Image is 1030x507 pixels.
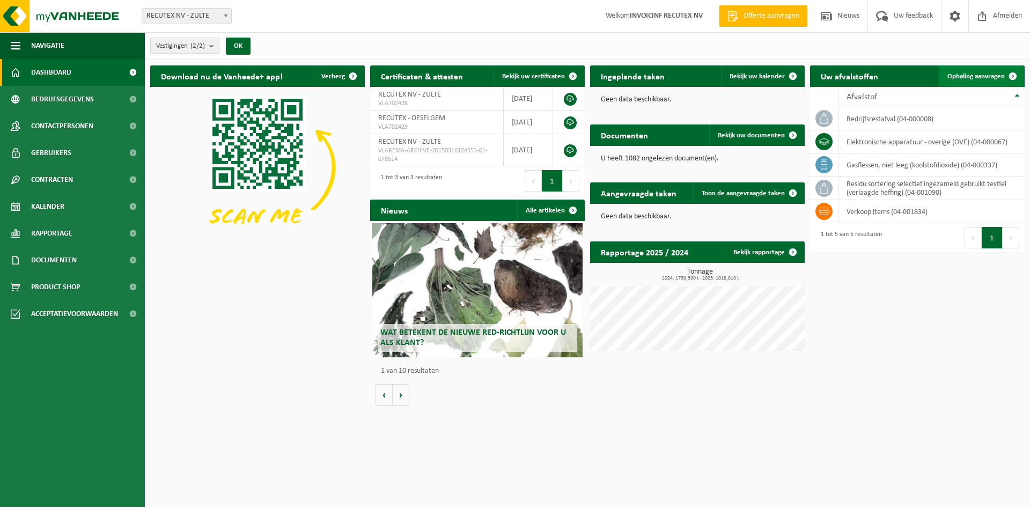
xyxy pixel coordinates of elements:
a: Offerte aanvragen [719,5,807,27]
td: residu sortering selectief ingezameld gebruikt textiel (verlaagde heffing) (04-001090) [838,177,1025,200]
button: Verberg [313,65,364,87]
span: Offerte aanvragen [741,11,802,21]
span: RECUTEX NV - ZULTE [142,8,232,24]
span: Vestigingen [156,38,205,54]
p: U heeft 1082 ongelezen document(en). [601,155,794,163]
span: VLA702429 [378,123,495,131]
span: Dashboard [31,59,71,86]
span: Afvalstof [847,93,877,101]
a: Alle artikelen [517,200,584,221]
td: elektronische apparatuur - overige (OVE) (04-000067) [838,130,1025,153]
span: Bedrijfsgegevens [31,86,94,113]
span: Toon de aangevraagde taken [702,190,785,197]
p: 1 van 10 resultaten [381,368,579,375]
span: Ophaling aanvragen [947,73,1005,80]
a: Ophaling aanvragen [939,65,1024,87]
button: Vorige [376,384,393,406]
button: Previous [965,227,982,248]
h2: Aangevraagde taken [590,182,687,203]
button: Volgende [393,384,409,406]
span: Rapportage [31,220,72,247]
span: Acceptatievoorwaarden [31,300,118,327]
h2: Nieuws [370,200,418,221]
a: Bekijk uw kalender [721,65,804,87]
button: OK [226,38,251,55]
span: Wat betekent de nieuwe RED-richtlijn voor u als klant? [380,328,566,347]
a: Bekijk uw documenten [709,124,804,146]
span: Product Shop [31,274,80,300]
button: Previous [525,170,542,192]
span: 2024: 1739,390 t - 2025: 1018,810 t [595,276,805,281]
span: RECUTEX NV - ZULTE [142,9,231,24]
td: bedrijfsrestafval (04-000008) [838,107,1025,130]
h2: Documenten [590,124,659,145]
a: Toon de aangevraagde taken [693,182,804,204]
a: Wat betekent de nieuwe RED-richtlijn voor u als klant? [372,223,583,357]
h3: Tonnage [595,268,805,281]
h2: Certificaten & attesten [370,65,474,86]
span: Kalender [31,193,64,220]
a: Bekijk uw certificaten [494,65,584,87]
button: Vestigingen(2/2) [150,38,219,54]
h2: Rapportage 2025 / 2024 [590,241,699,262]
span: Navigatie [31,32,64,59]
span: Verberg [321,73,345,80]
button: Next [1003,227,1019,248]
span: RECUTEX NV - ZULTE [378,138,441,146]
h2: Ingeplande taken [590,65,675,86]
p: Geen data beschikbaar. [601,96,794,104]
button: 1 [982,227,1003,248]
a: Bekijk rapportage [725,241,804,263]
span: VLA702428 [378,99,495,108]
h2: Download nu de Vanheede+ app! [150,65,293,86]
span: Contactpersonen [31,113,93,139]
span: Documenten [31,247,77,274]
span: RECUTEX - OESELGEM [378,114,445,122]
td: gasflessen, niet leeg (koolstofdioxide) (04-000337) [838,153,1025,177]
strong: INVOICINF RECUTEX NV [630,12,703,20]
p: Geen data beschikbaar. [601,213,794,221]
span: Gebruikers [31,139,71,166]
span: Contracten [31,166,73,193]
count: (2/2) [190,42,205,49]
span: Bekijk uw documenten [718,132,785,139]
button: 1 [542,170,563,192]
div: 1 tot 5 van 5 resultaten [815,226,882,249]
button: Next [563,170,579,192]
div: 1 tot 3 van 3 resultaten [376,169,442,193]
span: Bekijk uw kalender [730,73,785,80]
img: Download de VHEPlus App [150,87,365,248]
td: verkoop items (04-001834) [838,200,1025,223]
td: [DATE] [504,87,553,111]
td: [DATE] [504,111,553,134]
span: VLAREMA-ARCHIVE-20150316124553-01-078514 [378,146,495,164]
span: RECUTEX NV - ZULTE [378,91,441,99]
h2: Uw afvalstoffen [810,65,889,86]
span: Bekijk uw certificaten [502,73,565,80]
td: [DATE] [504,134,553,166]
